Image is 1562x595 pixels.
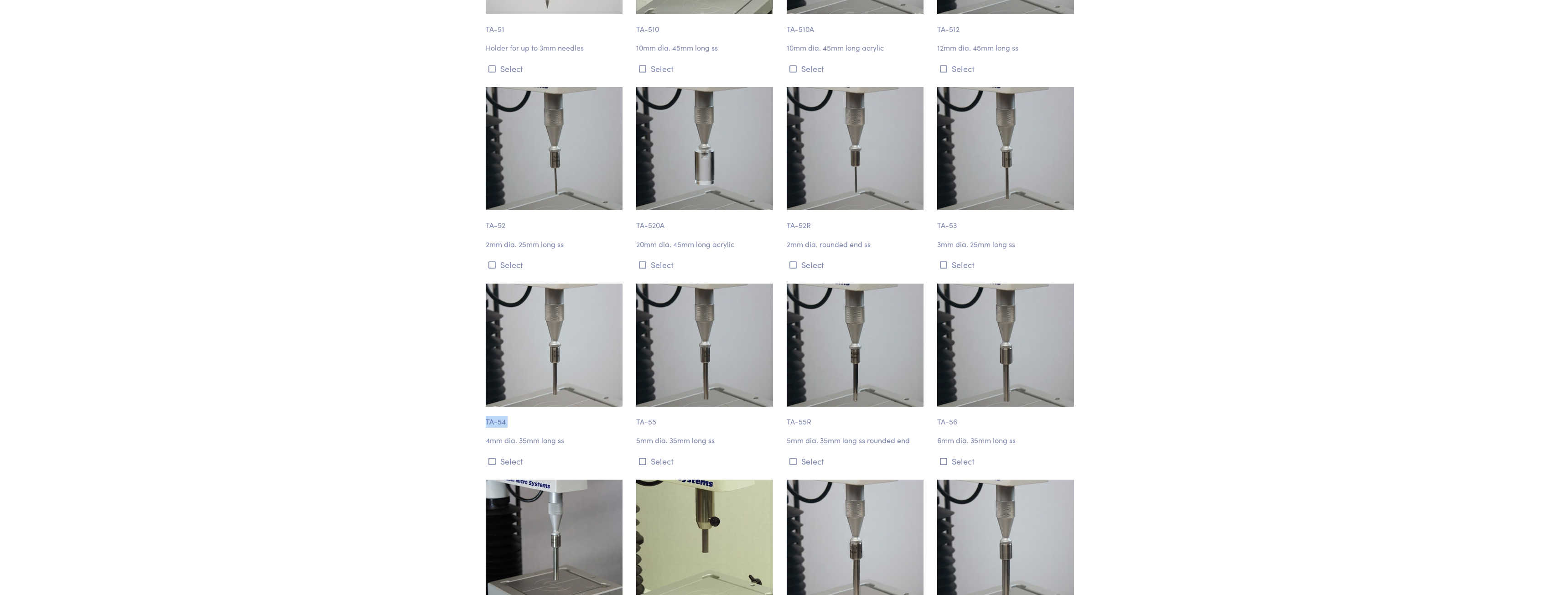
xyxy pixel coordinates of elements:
[636,454,776,469] button: Select
[486,210,625,231] p: TA-52
[486,454,625,469] button: Select
[787,14,926,35] p: TA-510A
[937,435,1077,446] p: 6mm dia. 35mm long ss
[636,238,776,250] p: 20mm dia. 45mm long acrylic
[486,14,625,35] p: TA-51
[937,87,1074,210] img: puncture_ta-53_3mm_5.jpg
[787,42,926,54] p: 10mm dia. 45mm long acrylic
[636,435,776,446] p: 5mm dia. 35mm long ss
[937,61,1077,76] button: Select
[787,61,926,76] button: Select
[636,42,776,54] p: 10mm dia. 45mm long ss
[787,435,926,446] p: 5mm dia. 35mm long ss rounded end
[486,87,623,210] img: puncture_ta-52_2mm_3.jpg
[937,454,1077,469] button: Select
[787,407,926,428] p: TA-55R
[486,407,625,428] p: TA-54
[486,238,625,250] p: 2mm dia. 25mm long ss
[636,407,776,428] p: TA-55
[787,87,924,210] img: puncture_ta-52r_2mm_3.jpg
[486,284,623,407] img: puncture_ta-54_4mm_2.jpg
[787,454,926,469] button: Select
[937,238,1077,250] p: 3mm dia. 25mm long ss
[787,257,926,272] button: Select
[636,87,773,210] img: puncture_ta-520a_20mm_3.jpg
[636,284,773,407] img: puncture_ta-55_5mm_3.jpg
[937,210,1077,231] p: TA-53
[486,61,625,76] button: Select
[486,42,625,54] p: Holder for up to 3mm needles
[486,435,625,446] p: 4mm dia. 35mm long ss
[937,407,1077,428] p: TA-56
[937,14,1077,35] p: TA-512
[937,42,1077,54] p: 12mm dia. 45mm long ss
[937,284,1074,407] img: puncture_ta-56_6mm_3.jpg
[787,210,926,231] p: TA-52R
[787,238,926,250] p: 2mm dia. rounded end ss
[937,257,1077,272] button: Select
[636,257,776,272] button: Select
[787,284,924,407] img: puncture_ta-55r_5mm_2.jpg
[636,14,776,35] p: TA-510
[636,210,776,231] p: TA-520A
[486,257,625,272] button: Select
[636,61,776,76] button: Select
